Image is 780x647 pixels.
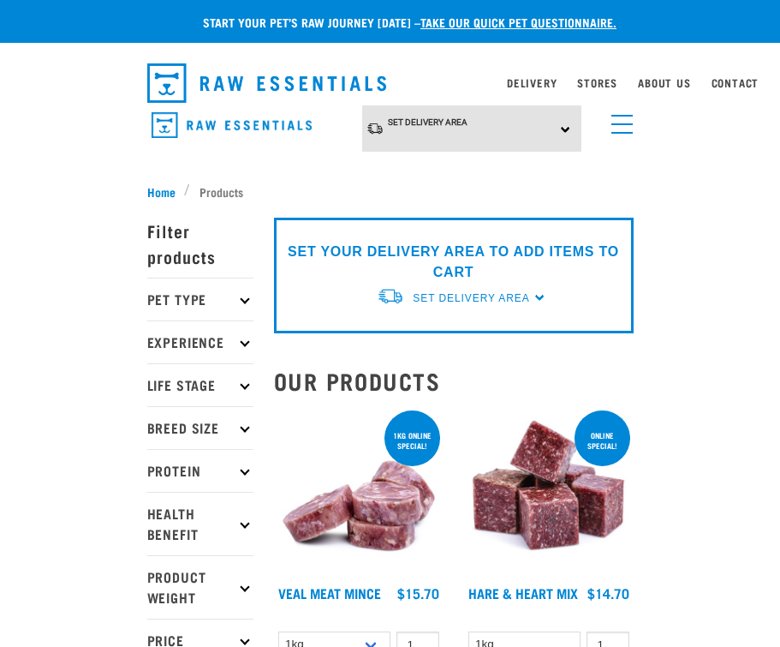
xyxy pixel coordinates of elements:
img: Raw Essentials Logo [152,112,312,139]
img: Pile Of Cubed Hare Heart For Pets [464,407,634,577]
p: Health Benefit [147,492,253,555]
a: Contact [712,80,759,86]
img: Raw Essentials Logo [147,63,387,103]
div: 1kg online special! [384,422,440,458]
a: Stores [577,80,617,86]
div: $14.70 [587,585,629,601]
a: Hare & Heart Mix [468,589,578,596]
a: Veal Meat Mince [278,589,381,596]
span: Set Delivery Area [388,117,467,127]
p: Experience [147,321,253,363]
img: van-moving.png [377,287,404,305]
p: Product Weight [147,555,253,619]
a: take our quick pet questionnaire. [420,19,616,25]
h2: Our Products [274,368,634,394]
p: Pet Type [147,278,253,321]
p: Breed Size [147,406,253,449]
a: Delivery [507,80,557,86]
p: Life Stage [147,363,253,406]
div: $15.70 [397,585,439,601]
p: Protein [147,449,253,492]
img: van-moving.png [366,122,384,135]
nav: breadcrumbs [147,183,634,201]
a: menu [603,105,634,135]
a: Home [147,183,185,201]
a: About Us [638,80,690,86]
img: 1160 Veal Meat Mince Medallions 01 [274,407,444,577]
span: Set Delivery Area [413,292,529,304]
div: ONLINE SPECIAL! [575,422,630,458]
span: Home [147,183,176,201]
p: Filter products [147,209,253,278]
nav: dropdown navigation [134,57,647,110]
p: SET YOUR DELIVERY AREA TO ADD ITEMS TO CART [287,242,621,283]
